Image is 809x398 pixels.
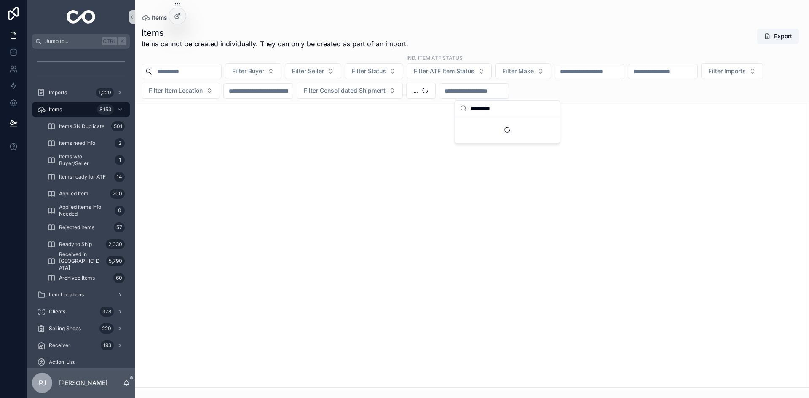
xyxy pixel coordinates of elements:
[49,89,67,96] span: Imports
[119,38,126,45] span: K
[757,29,799,44] button: Export
[407,54,463,61] label: ind. Item ATF Status
[32,287,130,302] a: Item Locations
[32,34,130,49] button: Jump to...CtrlK
[701,63,763,79] button: Select Button
[142,13,167,22] a: Items
[42,186,130,201] a: Applied Item200
[59,140,95,147] span: Items need Info
[115,138,125,148] div: 2
[45,38,99,45] span: Jump to...
[152,13,167,22] span: Items
[49,325,81,332] span: Selling Shops
[32,355,130,370] a: Action_List
[413,86,418,95] span: ...
[111,121,125,131] div: 501
[455,116,560,143] div: Suggestions
[142,27,408,39] h1: Items
[59,153,111,167] span: Items w/o Buyer/Seller
[414,67,474,75] span: Filter ATF Item Status
[59,224,94,231] span: Rejected Items
[59,251,103,271] span: Received in [GEOGRAPHIC_DATA]
[232,67,264,75] span: Filter Buyer
[59,204,111,217] span: Applied Items Info Needed
[39,378,46,388] span: PJ
[96,88,114,98] div: 1,220
[32,321,130,336] a: Selling Shops220
[42,237,130,252] a: Ready to Ship2,030
[42,270,130,286] a: Archived Items60
[42,220,130,235] a: Rejected Items57
[142,83,220,99] button: Select Button
[100,307,114,317] div: 378
[352,67,386,75] span: Filter Status
[59,174,106,180] span: Items ready for ATF
[113,273,125,283] div: 60
[142,39,408,49] span: Items cannot be created individually. They can only be created as part of an import.
[67,10,96,24] img: App logo
[42,119,130,134] a: Items SN Duplicate501
[708,67,746,75] span: Filter Imports
[32,338,130,353] a: Receiver193
[407,63,492,79] button: Select Button
[42,169,130,184] a: Items ready for ATF14
[114,222,125,232] div: 57
[102,37,117,45] span: Ctrl
[49,359,75,366] span: Action_List
[406,83,436,99] button: Select Button
[106,256,125,266] div: 5,790
[59,123,104,130] span: Items SN Duplicate
[59,241,92,248] span: Ready to Ship
[49,308,65,315] span: Clients
[49,291,84,298] span: Item Locations
[149,86,203,95] span: Filter Item Location
[297,83,403,99] button: Select Button
[32,102,130,117] a: Items8,153
[59,190,88,197] span: Applied Item
[115,206,125,216] div: 0
[106,239,125,249] div: 2,030
[101,340,114,350] div: 193
[59,379,107,387] p: [PERSON_NAME]
[42,203,130,218] a: Applied Items Info Needed0
[285,63,341,79] button: Select Button
[502,67,534,75] span: Filter Make
[32,304,130,319] a: Clients378
[110,189,125,199] div: 200
[27,49,135,368] div: scrollable content
[49,342,70,349] span: Receiver
[59,275,95,281] span: Archived Items
[304,86,386,95] span: Filter Consolidated Shipment
[345,63,403,79] button: Select Button
[42,136,130,151] a: Items need Info2
[225,63,281,79] button: Select Button
[32,85,130,100] a: Imports1,220
[114,172,125,182] div: 14
[115,155,125,165] div: 1
[99,323,114,334] div: 220
[49,106,62,113] span: Items
[292,67,324,75] span: Filter Seller
[42,152,130,168] a: Items w/o Buyer/Seller1
[97,104,114,115] div: 8,153
[42,254,130,269] a: Received in [GEOGRAPHIC_DATA]5,790
[495,63,551,79] button: Select Button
